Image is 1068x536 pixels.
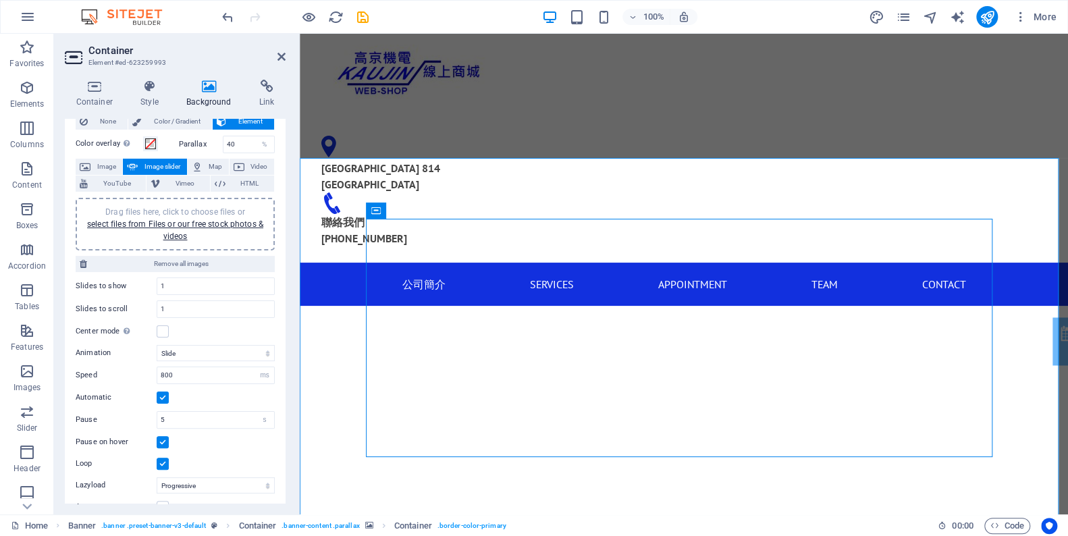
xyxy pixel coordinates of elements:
[213,113,274,130] button: Element
[255,136,274,153] div: %
[990,518,1024,534] span: Code
[9,58,44,69] p: Favorites
[87,219,263,241] a: select files from Files or our free stock photos & videos
[949,9,965,25] button: text_generator
[76,113,128,130] button: None
[142,159,182,175] span: Image slider
[355,9,371,25] i: Save (Ctrl+S)
[92,113,124,130] span: None
[76,256,275,272] button: Remove all images
[961,520,963,531] span: :
[248,80,286,108] h4: Link
[952,518,973,534] span: 00 00
[76,456,157,472] label: Loop
[220,9,236,25] i: Undo: Change background element (Ctrl+Z)
[1014,10,1057,24] span: More
[8,261,46,271] p: Accordion
[76,371,157,379] label: Speed
[95,159,118,175] span: Image
[122,128,140,141] span: 814
[207,159,225,175] span: Map
[76,159,122,175] button: Image
[88,57,259,69] h3: Element #ed-623259993
[176,80,248,108] h4: Background
[984,518,1030,534] button: Code
[88,45,286,57] h2: Container
[868,9,884,25] i: Design (Ctrl+Alt+Y)
[92,176,142,192] span: YouTube
[22,128,119,141] span: [GEOGRAPHIC_DATA]
[14,463,41,474] p: Header
[300,9,317,25] button: Click here to leave preview mode and continue editing
[68,518,506,534] nav: breadcrumb
[22,144,119,157] span: [GEOGRAPHIC_DATA]
[248,159,270,175] span: Video
[65,80,130,108] h4: Container
[22,198,107,211] span: [PHONE_NUMBER]
[11,342,43,352] p: Features
[128,113,212,130] button: Color / Gradient
[17,423,38,433] p: Slider
[15,301,39,312] p: Tables
[437,518,506,534] span: . border-color-primary
[10,99,45,109] p: Elements
[328,9,344,25] i: Reload page
[123,159,186,175] button: Image slider
[394,518,432,534] span: Click to select. Double-click to edit
[868,9,884,25] button: design
[14,382,41,393] p: Images
[76,136,143,152] label: Color overlay
[949,9,965,25] i: AI Writer
[354,9,371,25] button: save
[622,9,670,25] button: 100%
[11,518,48,534] a: Click to cancel selection. Double-click to open Pages
[76,176,146,192] button: YouTube
[282,518,359,534] span: . banner-content .parallax
[130,80,176,108] h4: Style
[12,180,42,190] p: Content
[76,345,157,361] label: Animation
[78,9,179,25] img: Editor Logo
[922,9,938,25] i: Navigator
[761,292,838,323] a: Appointment
[238,518,276,534] span: Click to select. Double-click to edit
[76,323,157,340] label: Center mode
[10,139,44,150] p: Columns
[976,6,998,28] button: publish
[230,159,274,175] button: Video
[895,9,911,25] i: Pages (Ctrl+Alt+S)
[16,220,38,231] p: Boxes
[211,176,274,192] button: HTML
[365,522,373,529] i: This element contains a background
[1009,6,1062,28] button: More
[895,9,911,25] button: pages
[230,113,270,130] span: Element
[101,518,206,534] span: . banner .preset-banner-v3-default
[76,390,157,406] label: Automatic
[87,207,263,241] span: Drag files here, click to choose files or
[678,11,690,23] i: On resize automatically adjust zoom level to fit chosen device.
[76,499,157,515] label: Arrows
[219,9,236,25] button: undo
[211,522,217,529] i: This element is a customizable preset
[230,176,270,192] span: HTML
[643,9,664,25] h6: 100%
[327,9,344,25] button: reload
[938,518,973,534] h6: Session time
[76,416,157,423] label: Pause
[146,176,209,192] button: Vimeo
[76,434,157,450] label: Pause on hover
[188,159,229,175] button: Map
[146,113,208,130] span: Color / Gradient
[76,305,157,313] label: Slides to scroll
[91,256,271,272] span: Remove all images
[76,282,157,290] label: Slides to show
[68,518,97,534] span: Click to select. Double-click to edit
[76,477,157,493] label: Lazyload
[1041,518,1057,534] button: Usercentrics
[164,176,205,192] span: Vimeo
[179,140,223,148] label: Parallax
[922,9,938,25] button: navigator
